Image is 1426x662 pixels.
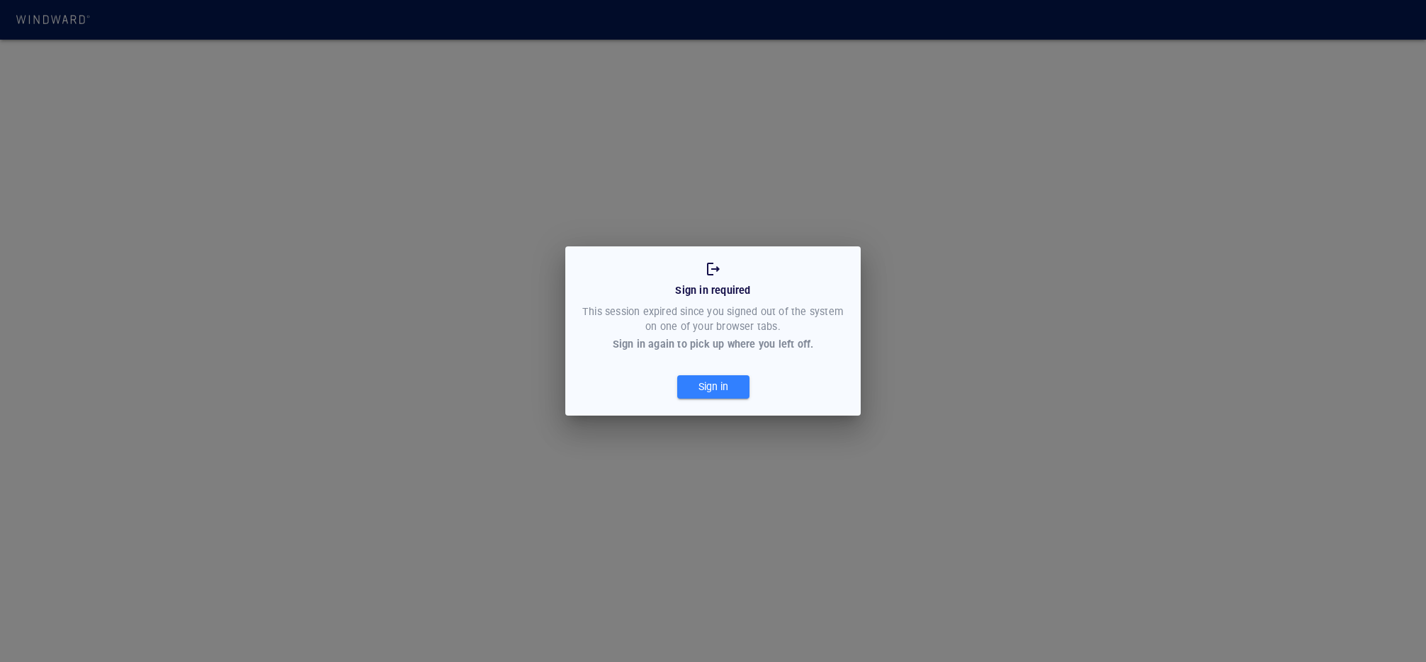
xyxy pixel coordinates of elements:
[677,375,749,399] button: Sign in
[613,337,814,352] div: Sign in again to pick up where you left off.
[579,302,847,338] div: This session expired since you signed out of the system on one of your browser tabs.
[672,280,753,301] div: Sign in required
[696,375,731,399] div: Sign in
[1366,598,1415,651] iframe: Chat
